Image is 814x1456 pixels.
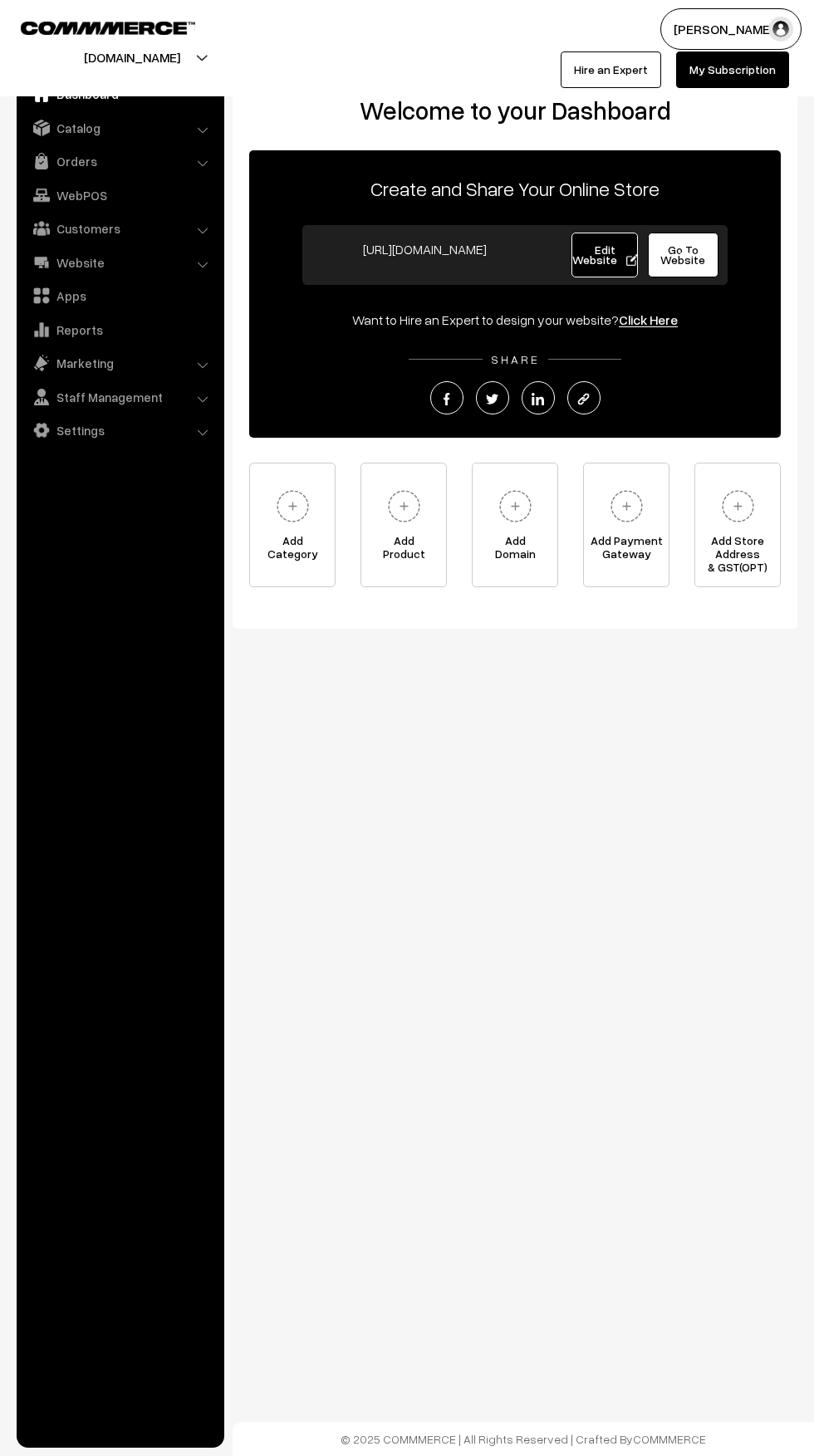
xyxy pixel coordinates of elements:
[21,113,218,143] a: Catalog
[483,352,548,366] span: SHARE
[249,174,781,203] p: Create and Share Your Online Store
[250,534,335,567] span: Add Category
[619,311,678,328] a: Click Here
[561,51,661,88] a: Hire an Expert
[26,37,238,78] button: [DOMAIN_NAME]
[493,483,538,529] img: plus.svg
[694,463,781,587] a: Add Store Address& GST(OPT)
[572,243,638,267] span: Edit Website
[21,213,218,243] a: Customers
[381,483,427,529] img: plus.svg
[633,1432,706,1446] a: COMMMERCE
[715,483,761,529] img: plus.svg
[571,233,638,277] a: Edit Website
[584,534,669,567] span: Add Payment Gateway
[21,281,218,311] a: Apps
[21,415,218,445] a: Settings
[249,96,781,125] h2: Welcome to your Dashboard
[660,243,705,267] span: Go To Website
[21,22,195,34] img: COMMMERCE
[695,534,780,567] span: Add Store Address & GST(OPT)
[604,483,650,529] img: plus.svg
[21,382,218,412] a: Staff Management
[361,534,446,567] span: Add Product
[233,1422,814,1456] footer: © 2025 COMMMERCE | All Rights Reserved | Crafted By
[21,315,218,345] a: Reports
[21,146,218,176] a: Orders
[21,17,166,37] a: COMMMERCE
[583,463,669,587] a: Add PaymentGateway
[472,463,558,587] a: AddDomain
[473,534,557,567] span: Add Domain
[648,233,718,277] a: Go To Website
[768,17,793,42] img: user
[21,348,218,378] a: Marketing
[660,8,802,50] button: [PERSON_NAME]…
[21,180,218,210] a: WebPOS
[270,483,316,529] img: plus.svg
[676,51,789,88] a: My Subscription
[360,463,447,587] a: AddProduct
[249,463,336,587] a: AddCategory
[21,248,218,277] a: Website
[249,310,781,330] div: Want to Hire an Expert to design your website?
